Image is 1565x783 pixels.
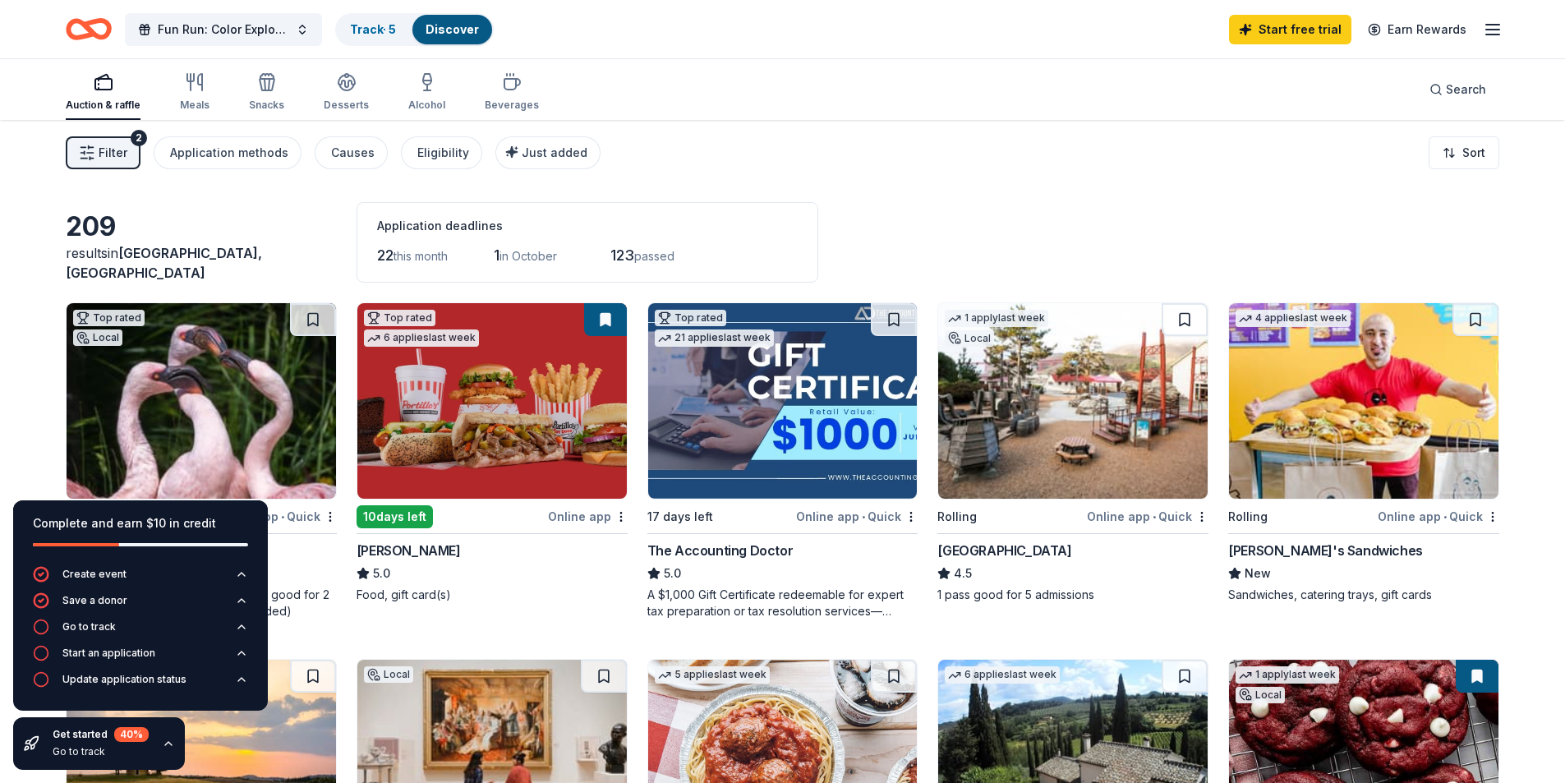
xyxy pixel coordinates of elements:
button: Save a donor [33,592,248,619]
span: 4.5 [954,564,972,583]
div: Sandwiches, catering trays, gift cards [1228,587,1499,603]
div: Online app Quick [1378,506,1499,527]
div: Top rated [655,310,726,326]
span: Fun Run: Color Explosion [158,20,289,39]
button: Create event [33,566,248,592]
a: Start free trial [1229,15,1351,44]
div: Alcohol [408,99,445,112]
div: Rolling [937,507,977,527]
button: Eligibility [401,136,482,169]
span: 1 [494,246,499,264]
button: Track· 5Discover [335,13,494,46]
img: Image for Ike's Sandwiches [1229,303,1498,499]
div: Online app [548,506,628,527]
div: [PERSON_NAME] [357,541,461,560]
button: Go to track [33,619,248,645]
span: • [1443,510,1447,523]
img: Image for The Accounting Doctor [648,303,918,499]
button: Fun Run: Color Explosion [125,13,322,46]
span: 5.0 [373,564,390,583]
div: Meals [180,99,209,112]
div: Eligibility [417,143,469,163]
button: Auction & raffle [66,66,140,120]
div: 209 [66,210,337,243]
div: Local [945,330,994,347]
div: 17 days left [647,507,713,527]
div: Get started [53,727,149,742]
span: in October [499,249,557,263]
div: Top rated [73,310,145,326]
span: • [1153,510,1156,523]
a: Image for Portillo'sTop rated6 applieslast week10days leftOnline app[PERSON_NAME]5.0Food, gift ca... [357,302,628,603]
div: 4 applies last week [1236,310,1351,327]
span: New [1245,564,1271,583]
a: Earn Rewards [1358,15,1476,44]
div: Food, gift card(s) [357,587,628,603]
div: Causes [331,143,375,163]
span: Search [1446,80,1486,99]
a: Track· 5 [350,22,396,36]
div: Go to track [53,745,149,758]
div: Application deadlines [377,216,798,236]
a: Image for The Accounting DoctorTop rated21 applieslast week17 days leftOnline app•QuickThe Accoun... [647,302,918,619]
div: 1 pass good for 5 admissions [937,587,1208,603]
div: 2 [131,130,147,146]
div: Local [364,666,413,683]
div: 10 days left [357,505,433,528]
button: Sort [1429,136,1499,169]
img: Image for Oakland Zoo [67,303,336,499]
div: 6 applies last week [364,329,479,347]
span: Sort [1462,143,1485,163]
div: Application methods [170,143,288,163]
div: A $1,000 Gift Certificate redeemable for expert tax preparation or tax resolution services—recipi... [647,587,918,619]
button: Desserts [324,66,369,120]
div: Local [73,329,122,346]
span: 123 [610,246,634,264]
span: passed [634,249,674,263]
div: Complete and earn $10 in credit [33,514,248,533]
div: Top rated [364,310,435,326]
div: Start an application [62,647,155,660]
span: Just added [522,145,587,159]
div: Rolling [1228,507,1268,527]
button: Filter2 [66,136,140,169]
div: The Accounting Doctor [647,541,794,560]
div: 21 applies last week [655,329,774,347]
div: Snacks [249,99,284,112]
div: 1 apply last week [945,310,1048,327]
span: 22 [377,246,394,264]
div: Save a donor [62,594,127,607]
div: Online app Quick [1087,506,1208,527]
span: [GEOGRAPHIC_DATA], [GEOGRAPHIC_DATA] [66,245,262,281]
span: • [862,510,865,523]
button: Start an application [33,645,248,671]
button: Meals [180,66,209,120]
button: Alcohol [408,66,445,120]
div: Online app Quick [796,506,918,527]
img: Image for Bay Area Discovery Museum [938,303,1208,499]
div: 40 % [114,727,149,742]
button: Search [1416,73,1499,106]
div: 5 applies last week [655,666,770,684]
button: Just added [495,136,601,169]
div: Beverages [485,99,539,112]
button: Snacks [249,66,284,120]
button: Causes [315,136,388,169]
div: Local [1236,687,1285,703]
div: results [66,243,337,283]
span: 5.0 [664,564,681,583]
button: Application methods [154,136,301,169]
span: this month [394,249,448,263]
button: Update application status [33,671,248,698]
a: Home [66,10,112,48]
a: Image for Bay Area Discovery Museum1 applylast weekLocalRollingOnline app•Quick[GEOGRAPHIC_DATA]4... [937,302,1208,603]
div: Auction & raffle [66,99,140,112]
a: Image for Oakland ZooTop ratedLocalRollingOnline app•QuickOakland Zoo5.01 one-day Family Pass (va... [66,302,337,619]
img: Image for Portillo's [357,303,627,499]
div: [PERSON_NAME]'s Sandwiches [1228,541,1423,560]
div: 1 apply last week [1236,666,1339,684]
div: Create event [62,568,127,581]
span: Filter [99,143,127,163]
div: 6 applies last week [945,666,1060,684]
a: Discover [426,22,479,36]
